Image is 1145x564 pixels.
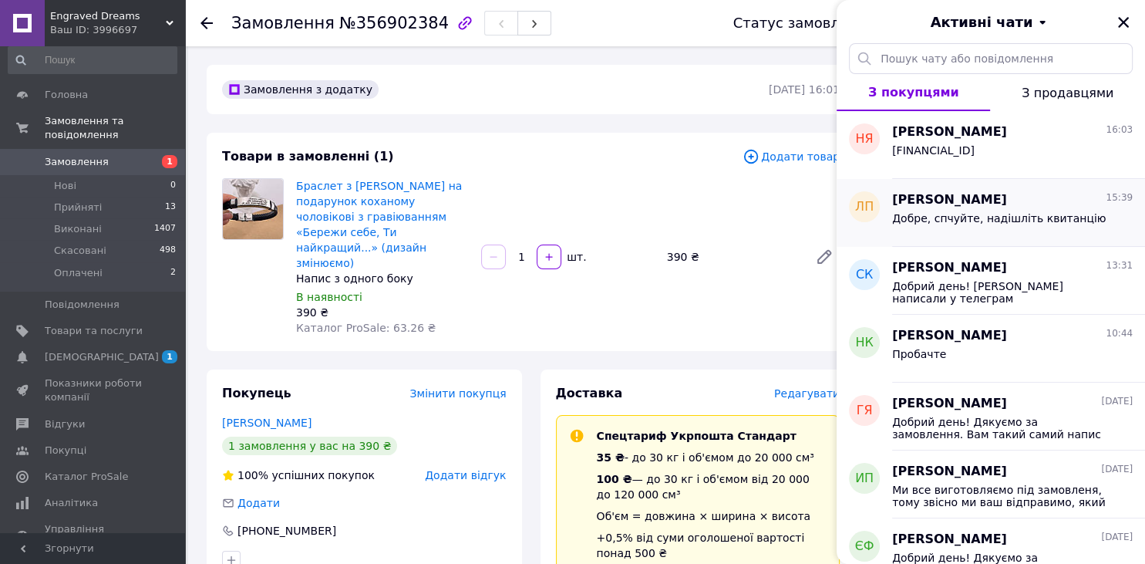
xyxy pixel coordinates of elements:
span: Замовлення [45,155,109,169]
span: Покупці [45,444,86,458]
span: [DATE] [1101,395,1133,408]
button: З продавцями [990,74,1145,111]
span: Замовлення та повідомлення [45,114,185,142]
span: Показники роботи компанії [45,377,143,404]
span: [PERSON_NAME] [892,191,1007,209]
span: [PERSON_NAME] [892,395,1007,413]
span: №356902384 [339,14,449,32]
div: успішних покупок [222,468,375,483]
span: Добрий день! [PERSON_NAME] написали у телеграм [892,280,1111,305]
span: Оплачені [54,266,103,280]
div: Статус замовлення [733,15,875,31]
span: Доставка [556,386,623,400]
span: Каталог ProSale: 63.26 ₴ [296,322,436,334]
span: 2 [170,266,176,280]
span: 13:31 [1106,259,1133,272]
span: 35 ₴ [597,451,625,464]
div: [PHONE_NUMBER] [236,523,338,539]
span: Прийняті [54,201,102,214]
span: Engraved Dreams [50,9,166,23]
span: Ми все виготовляємо під замовленя, тому звісно ми ваш відправимо, який узгодили) [892,484,1111,508]
button: Активні чати [880,12,1102,32]
div: - до 30 кг і об'ємом до 20 000 см³ [597,450,827,465]
span: Пробачте [892,348,946,360]
span: 1407 [154,222,176,236]
button: З покупцями [837,74,990,111]
a: [PERSON_NAME] [222,417,312,429]
span: НЯ [855,130,873,148]
span: [PERSON_NAME] [892,259,1007,277]
span: 1 [162,155,177,168]
span: Покупець [222,386,291,400]
div: Повернутися назад [200,15,213,31]
span: ГЯ [857,402,873,420]
span: Товари в замовленні (1) [222,149,394,164]
span: 15:39 [1106,191,1133,204]
input: Пошук чату або повідомлення [849,43,1133,74]
div: шт. [563,249,588,265]
span: 498 [160,244,176,258]
span: СК [856,266,874,284]
span: Активні чати [930,12,1032,32]
span: 100 ₴ [597,473,632,485]
span: 0 [170,179,176,193]
button: НК[PERSON_NAME]10:44Пробачте [837,315,1145,383]
span: ЛП [855,198,874,216]
span: Повідомлення [45,298,120,312]
span: Головна [45,88,88,102]
span: Каталог ProSale [45,470,128,484]
span: Нові [54,179,76,193]
button: ГЯ[PERSON_NAME][DATE]Добрий день! Дякуємо за замовлення. Вам такий самий напис на брелках як на ф... [837,383,1145,451]
a: Редагувати [809,241,840,272]
span: Змінити покупця [410,387,507,400]
span: 1 [162,350,177,363]
div: Об'єм = довжина × ширина × висота [597,508,827,524]
a: Браслет з [PERSON_NAME] на подарунок коханому чоловікові з гравіюванням «Бережи себе, Ти найкращи... [296,180,462,269]
div: 390 ₴ [661,246,803,268]
span: Аналітика [45,496,98,510]
span: [DATE] [1101,463,1133,476]
img: Браслет з еко шкіри на подарунок коханому чоловікові з гравіюванням «Бережи себе, Ти найкращий...... [223,179,283,239]
span: [DEMOGRAPHIC_DATA] [45,350,159,364]
span: [PERSON_NAME] [892,463,1007,481]
span: [PERSON_NAME] [892,327,1007,345]
div: Замовлення з додатку [222,80,379,99]
span: Спецтариф Укрпошта Стандарт [597,430,796,442]
span: Товари та послуги [45,324,143,338]
span: Додати товар [743,148,840,165]
button: НЯ[PERSON_NAME]16:03[FINANCIAL_ID] [837,111,1145,179]
span: [DATE] [1101,531,1133,544]
span: 13 [165,201,176,214]
span: 10:44 [1106,327,1133,340]
div: 390 ₴ [296,305,469,320]
span: [PERSON_NAME] [892,123,1007,141]
span: 100% [237,469,268,481]
button: ИП[PERSON_NAME][DATE]Ми все виготовляємо під замовленя, тому звісно ми ваш відправимо, який узгод... [837,451,1145,518]
span: З продавцями [1022,86,1113,100]
div: Напис з одного боку [296,271,469,286]
span: Додати [237,497,280,509]
input: Пошук [8,46,177,74]
span: ЄФ [855,538,874,556]
div: 1 замовлення у вас на 390 ₴ [222,437,397,455]
span: Добрий день! Дякуємо за замовлення. Вам такий самий напис на брелках як на фото? Чи потрібен напи... [892,416,1111,441]
span: Відгуки [45,417,85,431]
div: Ваш ID: 3996697 [50,23,185,37]
div: +0,5% від суми оголошеної вартості понад 500 ₴ [597,530,827,561]
span: Редагувати [774,387,840,400]
span: [PERSON_NAME] [892,531,1007,549]
time: [DATE] 16:01 [769,83,840,96]
span: Виконані [54,222,102,236]
span: З покупцями [868,85,959,100]
button: СК[PERSON_NAME]13:31Добрий день! [PERSON_NAME] написали у телеграм [837,247,1145,315]
span: Добре, спчуйте, надішліть квитанцію [892,212,1106,225]
button: Закрити [1114,13,1133,32]
span: [FINANCIAL_ID] [892,144,975,157]
div: — до 30 кг і об'ємом від 20 000 до 120 000 см³ [597,471,827,502]
span: Скасовані [54,244,106,258]
span: В наявності [296,291,362,303]
span: Управління сайтом [45,522,143,550]
span: ИП [855,470,874,488]
span: Додати відгук [425,469,506,481]
button: ЛП[PERSON_NAME]15:39Добре, спчуйте, надішліть квитанцію [837,179,1145,247]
